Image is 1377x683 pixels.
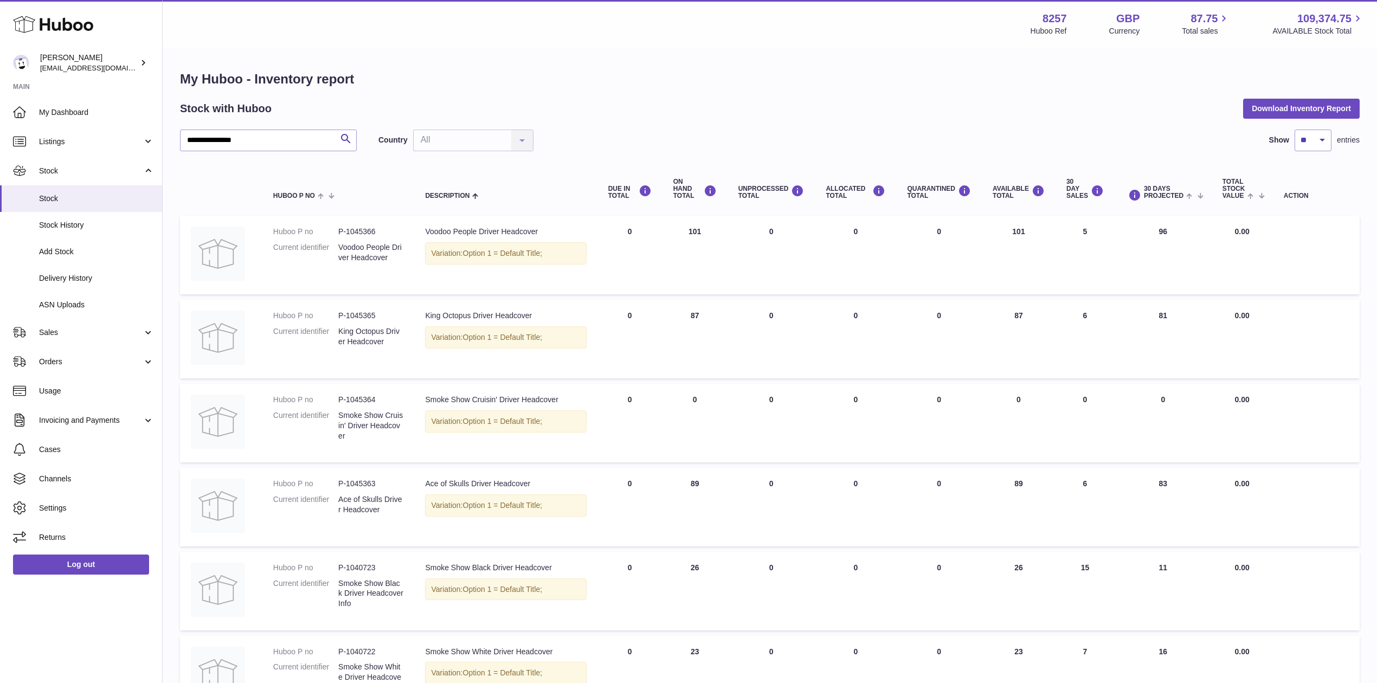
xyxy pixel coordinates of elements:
[1066,178,1104,200] div: 30 DAY SALES
[937,311,941,320] span: 0
[1269,135,1289,145] label: Show
[425,647,586,657] div: Smoke Show White Driver Headcover
[273,242,338,263] dt: Current identifier
[937,563,941,572] span: 0
[662,216,728,294] td: 101
[273,563,338,573] dt: Huboo P no
[378,135,408,145] label: Country
[191,227,245,281] img: product image
[191,311,245,365] img: product image
[425,395,586,405] div: Smoke Show Cruisin' Driver Headcover
[1191,11,1218,26] span: 87.75
[815,216,896,294] td: 0
[1056,384,1115,462] td: 0
[597,216,662,294] td: 0
[191,479,245,533] img: product image
[1144,185,1183,199] span: 30 DAYS PROJECTED
[1235,647,1250,656] span: 0.00
[728,216,815,294] td: 0
[39,300,154,310] span: ASN Uploads
[338,227,403,237] dd: P-1045366
[338,410,403,441] dd: Smoke Show Cruisin' Driver Headcover
[597,384,662,462] td: 0
[39,503,154,513] span: Settings
[338,647,403,657] dd: P-1040722
[815,552,896,630] td: 0
[1235,395,1250,404] span: 0.00
[425,311,586,321] div: King Octopus Driver Headcover
[39,166,143,176] span: Stock
[1297,11,1352,26] span: 109,374.75
[738,185,805,199] div: UNPROCESSED Total
[463,249,543,257] span: Option 1 = Default Title;
[1056,552,1115,630] td: 15
[1235,479,1250,488] span: 0.00
[273,227,338,237] dt: Huboo P no
[662,468,728,546] td: 89
[728,468,815,546] td: 0
[425,410,586,433] div: Variation:
[191,563,245,617] img: product image
[1272,11,1364,36] a: 109,374.75 AVAILABLE Stock Total
[425,563,586,573] div: Smoke Show Black Driver Headcover
[662,384,728,462] td: 0
[815,300,896,378] td: 0
[1272,26,1364,36] span: AVAILABLE Stock Total
[338,578,403,609] dd: Smoke Show Black Driver Headcover Info
[39,327,143,338] span: Sales
[463,585,543,594] span: Option 1 = Default Title;
[273,410,338,441] dt: Current identifier
[463,501,543,510] span: Option 1 = Default Title;
[273,647,338,657] dt: Huboo P no
[1115,300,1212,378] td: 81
[273,578,338,609] dt: Current identifier
[39,415,143,426] span: Invoicing and Payments
[815,384,896,462] td: 0
[39,474,154,484] span: Channels
[425,242,586,265] div: Variation:
[1284,192,1349,199] div: Action
[39,137,143,147] span: Listings
[39,194,154,204] span: Stock
[463,333,543,341] span: Option 1 = Default Title;
[463,417,543,426] span: Option 1 = Default Title;
[673,178,717,200] div: ON HAND Total
[39,444,154,455] span: Cases
[338,242,403,263] dd: Voodoo People Driver Headcover
[13,55,29,71] img: don@skinsgolf.com
[728,300,815,378] td: 0
[597,552,662,630] td: 0
[1243,99,1360,118] button: Download Inventory Report
[40,63,159,72] span: [EMAIL_ADDRESS][DOMAIN_NAME]
[1056,300,1115,378] td: 6
[1115,216,1212,294] td: 96
[728,552,815,630] td: 0
[728,384,815,462] td: 0
[425,479,586,489] div: Ace of Skulls Driver Headcover
[40,53,138,73] div: [PERSON_NAME]
[982,384,1056,462] td: 0
[1043,11,1067,26] strong: 8257
[191,395,245,449] img: product image
[597,468,662,546] td: 0
[662,552,728,630] td: 26
[1235,563,1250,572] span: 0.00
[180,70,1360,88] h1: My Huboo - Inventory report
[425,326,586,349] div: Variation:
[13,555,149,574] a: Log out
[273,192,315,199] span: Huboo P no
[937,395,941,404] span: 0
[1056,216,1115,294] td: 5
[907,185,971,199] div: QUARANTINED Total
[662,300,728,378] td: 87
[1182,26,1230,36] span: Total sales
[273,494,338,515] dt: Current identifier
[39,247,154,257] span: Add Stock
[39,386,154,396] span: Usage
[1031,26,1067,36] div: Huboo Ref
[39,532,154,543] span: Returns
[425,494,586,517] div: Variation:
[1235,227,1250,236] span: 0.00
[1235,311,1250,320] span: 0.00
[982,552,1056,630] td: 26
